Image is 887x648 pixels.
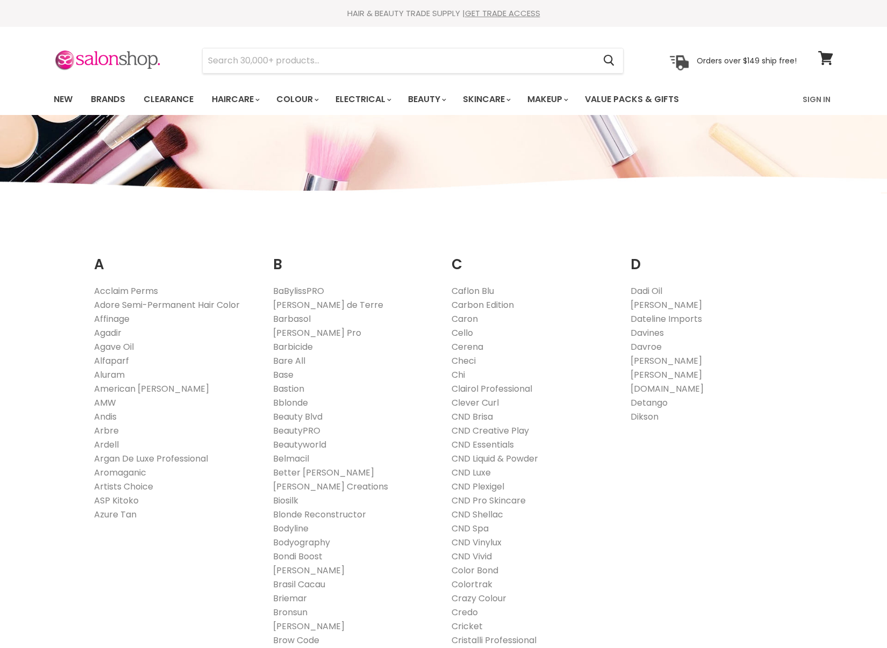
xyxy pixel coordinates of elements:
[46,88,81,111] a: New
[327,88,398,111] a: Electrical
[452,508,503,521] a: CND Shellac
[94,424,119,437] a: Arbre
[631,369,702,381] a: [PERSON_NAME]
[94,369,125,381] a: Aluram
[135,88,202,111] a: Clearance
[452,522,489,535] a: CND Spa
[273,369,294,381] a: Base
[273,592,307,604] a: Briemar
[94,494,139,507] a: ASP Kitoko
[452,452,538,465] a: CND Liquid & Powder
[595,48,623,73] button: Search
[94,411,117,423] a: Andis
[452,341,483,353] a: Cerena
[83,88,133,111] a: Brands
[94,341,134,353] a: Agave Oil
[204,88,266,111] a: Haircare
[465,8,540,19] a: GET TRADE ACCESS
[273,240,436,276] h2: B
[94,383,209,395] a: American [PERSON_NAME]
[631,285,662,297] a: Dadi Oil
[452,466,491,479] a: CND Luxe
[94,466,146,479] a: Aromaganic
[833,597,876,637] iframe: Gorgias live chat messenger
[94,355,129,367] a: Alfaparf
[452,369,465,381] a: Chi
[273,438,326,451] a: Beautyworld
[273,606,307,618] a: Bronsun
[273,634,319,646] a: Brow Code
[631,313,702,325] a: Dateline Imports
[452,411,493,423] a: CND Brisa
[452,285,494,297] a: Caflon Blu
[273,480,388,493] a: [PERSON_NAME] Creations
[273,564,345,577] a: [PERSON_NAME]
[796,88,837,111] a: Sign In
[273,550,323,563] a: Bondi Boost
[452,355,476,367] a: Checi
[452,634,537,646] a: Cristalli Professional
[203,48,595,73] input: Search
[202,48,624,74] form: Product
[273,411,323,423] a: Beauty Blvd
[452,620,483,632] a: Cricket
[273,383,304,395] a: Bastion
[452,550,492,563] a: CND Vivid
[94,438,119,451] a: Ardell
[273,355,305,367] a: Bare All
[94,313,130,325] a: Affinage
[273,578,325,591] a: Brasil Cacau
[452,299,514,311] a: Carbon Edition
[452,592,506,604] a: Crazy Colour
[46,84,742,115] ul: Main menu
[94,397,116,409] a: AMW
[631,411,659,423] a: Dikson
[452,536,502,549] a: CND Vinylux
[94,240,257,276] h2: A
[94,480,153,493] a: Artists Choice
[452,480,504,493] a: CND Plexigel
[631,355,702,367] a: [PERSON_NAME]
[273,522,309,535] a: Bodyline
[94,508,137,521] a: Azure Tan
[452,564,498,577] a: Color Bond
[273,341,313,353] a: Barbicide
[455,88,517,111] a: Skincare
[273,508,366,521] a: Blonde Reconstructor
[452,397,499,409] a: Clever Curl
[273,466,374,479] a: Better [PERSON_NAME]
[452,606,478,618] a: Credo
[452,578,492,591] a: Colortrak
[400,88,453,111] a: Beauty
[273,397,308,409] a: Bblonde
[452,438,514,451] a: CND Essentials
[631,240,793,276] h2: D
[452,383,532,395] a: Clairol Professional
[577,88,687,111] a: Value Packs & Gifts
[40,8,847,19] div: HAIR & BEAUTY TRADE SUPPLY |
[273,424,320,437] a: BeautyPRO
[94,327,121,339] a: Agadir
[273,285,324,297] a: BaBylissPRO
[631,341,662,353] a: Davroe
[94,285,158,297] a: Acclaim Perms
[452,424,529,437] a: CND Creative Play
[94,299,240,311] a: Adore Semi-Permanent Hair Color
[631,383,704,395] a: [DOMAIN_NAME]
[94,452,208,465] a: Argan De Luxe Professional
[631,397,668,409] a: Detango
[519,88,575,111] a: Makeup
[452,313,478,325] a: Caron
[40,84,847,115] nav: Main
[273,452,309,465] a: Belmacil
[273,536,330,549] a: Bodyography
[631,299,702,311] a: [PERSON_NAME]
[273,299,383,311] a: [PERSON_NAME] de Terre
[273,313,311,325] a: Barbasol
[273,327,361,339] a: [PERSON_NAME] Pro
[273,620,345,632] a: [PERSON_NAME]
[452,240,614,276] h2: C
[452,327,473,339] a: Cello
[631,327,664,339] a: Davines
[268,88,325,111] a: Colour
